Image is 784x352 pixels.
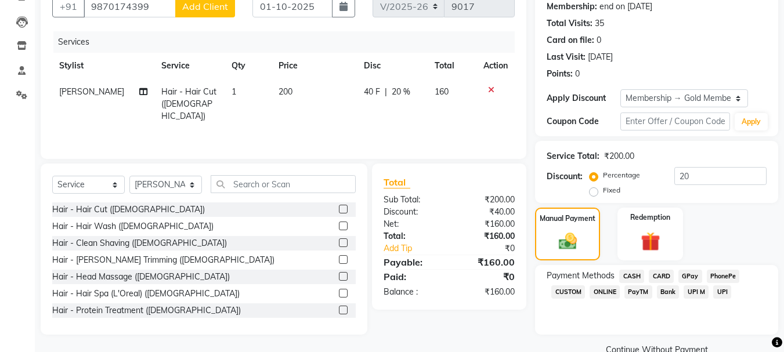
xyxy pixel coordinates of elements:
div: Total Visits: [547,17,592,30]
div: Hair - Hair Spa (L'Oreal) ([DEMOGRAPHIC_DATA]) [52,288,240,300]
div: end on [DATE] [599,1,652,13]
span: UPI [713,285,731,299]
div: Discount: [375,206,449,218]
label: Manual Payment [540,213,595,224]
div: Sub Total: [375,194,449,206]
div: ₹40.00 [449,206,523,218]
th: Action [476,53,515,79]
span: | [385,86,387,98]
span: PhonePe [707,270,740,283]
span: Bank [657,285,680,299]
span: 20 % [392,86,410,98]
div: [DATE] [588,51,613,63]
input: Enter Offer / Coupon Code [620,113,730,130]
div: Coupon Code [547,115,620,128]
div: Card on file: [547,34,594,46]
th: Total [428,53,476,79]
label: Redemption [630,212,670,223]
span: Add Client [182,1,228,12]
div: Hair - Clean Shaving ([DEMOGRAPHIC_DATA]) [52,237,227,249]
span: UPI M [684,285,709,299]
div: Hair - Hair Cut ([DEMOGRAPHIC_DATA]) [52,204,205,216]
div: Services [53,31,523,53]
div: Net: [375,218,449,230]
th: Disc [357,53,428,79]
span: Payment Methods [547,270,615,282]
input: Search or Scan [211,175,356,193]
div: ₹0 [449,270,523,284]
span: 160 [435,86,449,97]
span: [PERSON_NAME] [59,86,124,97]
div: Hair - [PERSON_NAME] Trimming ([DEMOGRAPHIC_DATA]) [52,254,274,266]
label: Fixed [603,185,620,195]
div: Paid: [375,270,449,284]
div: ₹200.00 [604,150,634,162]
span: GPay [678,270,702,283]
span: CARD [649,270,674,283]
span: ONLINE [590,285,620,299]
div: Balance : [375,286,449,298]
div: Hair - Hair Wash ([DEMOGRAPHIC_DATA]) [52,220,214,233]
div: Hair - Protein Treatment ([DEMOGRAPHIC_DATA]) [52,304,241,317]
label: Percentage [603,170,640,180]
span: 200 [279,86,292,97]
div: Apply Discount [547,92,620,104]
button: Apply [735,113,768,130]
th: Qty [225,53,272,79]
div: ₹0 [462,242,524,255]
div: Last Visit: [547,51,586,63]
div: ₹160.00 [449,230,523,242]
th: Service [154,53,225,79]
div: Payable: [375,255,449,269]
div: 35 [595,17,604,30]
div: ₹160.00 [449,255,523,269]
div: Points: [547,68,573,80]
div: Discount: [547,170,583,183]
img: _gift.svg [635,230,666,253]
div: ₹160.00 [449,218,523,230]
div: Hair - Head Massage ([DEMOGRAPHIC_DATA]) [52,271,230,283]
span: PayTM [624,285,652,299]
span: CASH [619,270,644,283]
div: ₹160.00 [449,286,523,298]
div: 0 [575,68,580,80]
span: Total [384,176,410,188]
img: _cash.svg [553,231,583,252]
div: Membership: [547,1,597,13]
th: Price [272,53,357,79]
div: ₹200.00 [449,194,523,206]
div: 0 [597,34,601,46]
div: Service Total: [547,150,599,162]
span: 40 F [364,86,380,98]
th: Stylist [52,53,154,79]
a: Add Tip [375,242,461,255]
span: 1 [232,86,236,97]
span: CUSTOM [551,285,585,299]
span: Hair - Hair Cut ([DEMOGRAPHIC_DATA]) [161,86,216,121]
div: Total: [375,230,449,242]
